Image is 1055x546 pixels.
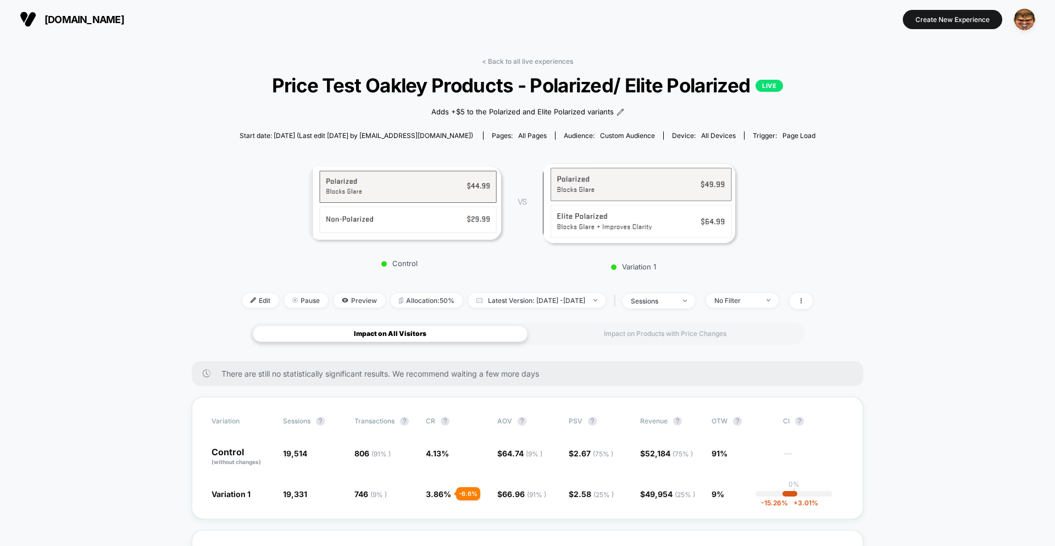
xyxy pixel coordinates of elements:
[212,489,251,499] span: Variation 1
[543,163,735,243] img: Variation 1 main
[526,450,542,458] span: ( 9 % )
[269,74,787,97] span: Price Test Oakley Products - Polarized/ Elite Polarized
[242,293,279,308] span: Edit
[701,131,736,140] span: all devices
[497,489,546,499] span: $
[20,11,36,27] img: Visually logo
[283,449,307,458] span: 19,514
[371,450,391,458] span: ( 91 % )
[675,490,695,499] span: ( 25 % )
[663,131,744,140] span: Device:
[569,489,614,499] span: $
[370,490,387,499] span: ( 9 % )
[316,417,325,426] button: ?
[497,417,512,425] span: AOV
[673,417,682,426] button: ?
[354,449,391,458] span: 806
[354,489,387,499] span: 746
[569,417,582,425] span: PSV
[712,449,728,458] span: 91%
[783,417,843,426] span: CI
[783,450,843,466] span: ---
[283,489,307,499] span: 19,331
[212,448,272,466] p: Control
[212,459,261,465] span: (without changes)
[712,489,724,499] span: 9%
[631,297,675,305] div: sessions
[789,480,799,488] p: 0%
[645,489,695,499] span: 49,954
[600,131,655,140] span: Custom Audience
[611,293,623,309] span: |
[793,499,798,507] span: +
[537,262,730,271] p: Variation 1
[468,293,606,308] span: Latest Version: [DATE] - [DATE]
[714,296,758,305] div: No Filter
[16,10,127,28] button: [DOMAIN_NAME]
[574,449,613,458] span: 2.67
[426,489,451,499] span: 3.86 %
[253,326,527,342] div: Impact on All Visitors
[502,449,542,458] span: 64.74
[683,300,687,302] img: end
[795,417,804,426] button: ?
[492,131,547,140] div: Pages:
[761,499,788,507] span: -15.26 %
[753,131,815,140] div: Trigger:
[354,417,395,425] span: Transactions
[334,293,385,308] span: Preview
[1010,8,1039,31] button: ppic
[391,293,463,308] span: Allocation: 50%
[283,417,310,425] span: Sessions
[240,131,473,140] span: Start date: [DATE] (Last edit [DATE] by [EMAIL_ADDRESS][DOMAIN_NAME])
[788,499,818,507] span: 3.01 %
[712,417,772,426] span: OTW
[303,259,496,268] p: Control
[426,449,449,458] span: 4.13 %
[593,450,613,458] span: ( 75 % )
[292,297,298,303] img: end
[518,417,526,426] button: ?
[569,449,613,458] span: $
[574,489,614,499] span: 2.58
[645,449,693,458] span: 52,184
[221,369,841,378] span: There are still no statistically significant results. We recommend waiting a few more days
[640,489,695,499] span: $
[1014,9,1035,30] img: ppic
[640,417,668,425] span: Revenue
[793,488,795,497] p: |
[431,107,614,118] span: Adds +$5 to the Polarized and Elite Polarized variants
[527,490,546,499] span: ( 91 % )
[309,167,501,240] img: Control main
[564,131,655,140] div: Audience:
[903,10,1002,29] button: Create New Experience
[640,449,693,458] span: $
[518,197,526,206] span: VS
[251,297,256,303] img: edit
[399,297,403,304] img: rebalance
[45,14,124,25] span: [DOMAIN_NAME]
[400,417,409,426] button: ?
[782,131,815,140] span: Page Load
[284,293,328,308] span: Pause
[441,417,449,426] button: ?
[212,417,272,426] span: Variation
[456,487,480,500] div: - 6.6 %
[733,417,742,426] button: ?
[497,449,542,458] span: $
[426,417,435,425] span: CR
[482,57,573,65] a: < Back to all live experiences
[476,297,482,303] img: calendar
[502,489,546,499] span: 66.96
[756,80,783,92] p: LIVE
[673,450,693,458] span: ( 75 % )
[767,299,770,301] img: end
[593,490,614,499] span: ( 25 % )
[593,299,597,301] img: end
[518,131,547,140] span: all pages
[527,326,802,342] div: Impact on Products with Price Changes
[588,417,597,426] button: ?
